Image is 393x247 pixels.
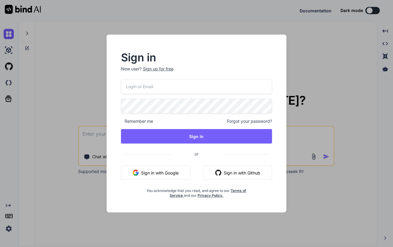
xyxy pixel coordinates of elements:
[146,185,247,198] div: You acknowledge that you read, and agree to our and our
[171,147,222,161] span: or
[121,53,272,62] h2: Sign in
[121,129,272,144] button: Sign In
[204,165,272,180] button: Sign in with Github
[121,66,272,79] p: New user?
[198,193,223,198] a: Privacy Policy.
[170,188,246,198] a: Terms of Service
[121,118,153,124] span: Remember me
[121,79,272,94] input: Login or Email
[121,165,190,180] button: Sign in with Google
[215,170,221,176] img: github
[133,170,139,176] img: google
[143,66,174,72] div: Sign up for free
[227,118,272,124] span: Forgot your password?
